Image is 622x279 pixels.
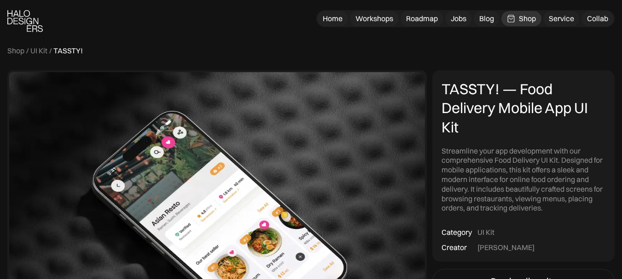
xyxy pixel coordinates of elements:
[401,11,443,26] a: Roadmap
[53,46,83,56] div: TASSTY!
[442,243,467,252] div: Creator
[49,46,52,56] div: /
[30,46,47,56] a: UI Kit
[7,46,24,56] a: Shop
[543,11,580,26] a: Service
[581,11,614,26] a: Collab
[445,11,472,26] a: Jobs
[442,228,472,237] div: Category
[350,11,399,26] a: Workshops
[355,14,393,23] div: Workshops
[479,14,494,23] div: Blog
[26,46,29,56] div: /
[501,11,541,26] a: Shop
[474,11,500,26] a: Blog
[442,80,605,137] div: TASSTY! — Food Delivery Mobile App UI Kit
[442,146,605,213] div: Streamline your app development with our comprehensive Food Delivery UI Kit. Designed for mobile ...
[451,14,466,23] div: Jobs
[519,14,536,23] div: Shop
[477,243,535,252] div: [PERSON_NAME]
[549,14,574,23] div: Service
[323,14,343,23] div: Home
[587,14,608,23] div: Collab
[477,228,494,237] div: UI Kit
[406,14,438,23] div: Roadmap
[317,11,348,26] a: Home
